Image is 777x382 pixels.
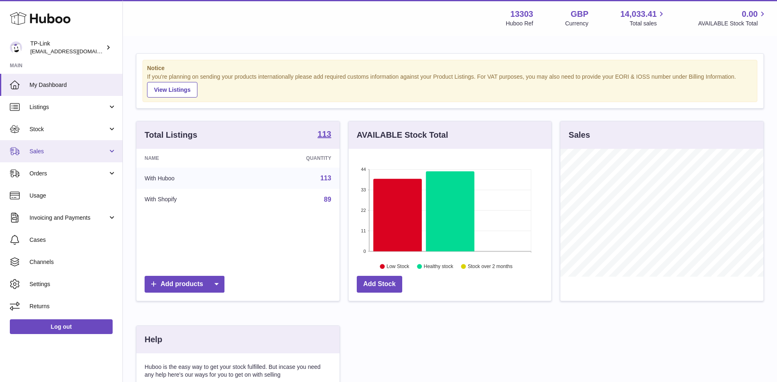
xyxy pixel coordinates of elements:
span: Sales [29,148,108,155]
strong: 13303 [510,9,533,20]
text: Stock over 2 months [468,264,512,269]
a: 113 [317,130,331,140]
a: Add Stock [357,276,402,293]
a: 89 [324,196,331,203]
span: Cases [29,236,116,244]
text: 44 [361,167,366,172]
th: Quantity [246,149,339,168]
span: Settings [29,280,116,288]
text: 11 [361,228,366,233]
span: Orders [29,170,108,177]
strong: 113 [317,130,331,138]
div: TP-Link [30,40,104,55]
strong: GBP [571,9,588,20]
img: gaby.chen@tp-link.com [10,41,22,54]
span: AVAILABLE Stock Total [698,20,767,27]
div: Huboo Ref [506,20,533,27]
td: With Shopify [136,189,246,210]
text: Low Stock [387,264,410,269]
text: Healthy stock [424,264,453,269]
span: Returns [29,302,116,310]
span: Total sales [630,20,666,27]
a: 0.00 AVAILABLE Stock Total [698,9,767,27]
text: 33 [361,187,366,192]
span: 14,033.41 [620,9,657,20]
a: View Listings [147,82,197,98]
span: Invoicing and Payments [29,214,108,222]
p: Huboo is the easy way to get your stock fulfilled. But incase you need any help here's our ways f... [145,363,331,379]
span: Listings [29,103,108,111]
span: [EMAIL_ADDRESS][DOMAIN_NAME] [30,48,120,55]
th: Name [136,149,246,168]
span: Channels [29,258,116,266]
h3: Sales [569,130,590,141]
h3: Help [145,334,162,345]
div: Currency [565,20,589,27]
span: 0.00 [742,9,758,20]
h3: AVAILABLE Stock Total [357,130,448,141]
a: 113 [320,175,331,182]
span: Stock [29,125,108,133]
text: 22 [361,208,366,213]
td: With Huboo [136,168,246,189]
span: Usage [29,192,116,200]
div: If you're planning on sending your products internationally please add required customs informati... [147,73,753,98]
a: Log out [10,319,113,334]
text: 0 [363,249,366,254]
strong: Notice [147,64,753,72]
span: My Dashboard [29,81,116,89]
a: 14,033.41 Total sales [620,9,666,27]
h3: Total Listings [145,130,197,141]
a: Add products [145,276,224,293]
